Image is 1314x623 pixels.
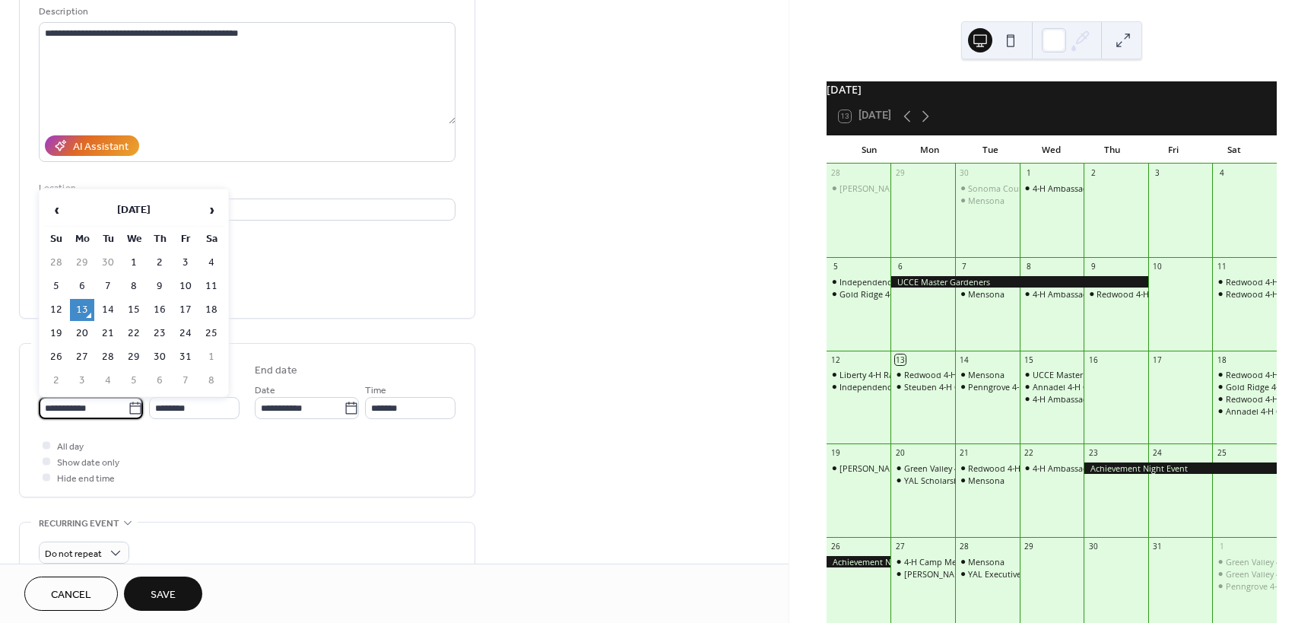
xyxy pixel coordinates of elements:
div: Mensona [968,556,1005,567]
span: Time [365,383,386,399]
div: Tue [960,135,1021,164]
div: 15 [1024,354,1034,365]
div: 30 [1088,541,1099,551]
div: 4-H Ambassador Meeting [1033,183,1131,194]
th: Fr [173,228,198,250]
td: 2 [44,370,68,392]
td: 26 [44,346,68,368]
div: 22 [1024,448,1034,459]
td: 31 [173,346,198,368]
td: 5 [44,275,68,297]
div: Independence 4-H Linocut, Printing & Woodcarving [827,276,891,288]
span: Cancel [51,587,91,603]
div: Steuben 4-H Club Meeting [890,381,955,393]
div: Liberty 4-H Rabbits [839,369,913,380]
div: 26 [830,541,841,551]
div: Mensona [968,195,1005,206]
div: Liberty 4-H Rabbits [827,369,891,380]
div: [DATE] [827,81,1277,98]
td: 10 [173,275,198,297]
div: Annadel 4-H Cooking [1212,405,1277,417]
td: 5 [122,370,146,392]
div: Mensona [968,369,1005,380]
div: Penngrove 4-H Club Meeting [968,381,1080,393]
div: [PERSON_NAME] 4-H Rabbits & March Hare [839,183,1008,194]
div: 4 [1217,168,1227,179]
td: 27 [70,346,94,368]
div: Achievement Night Event [827,556,891,567]
div: UCCE Master Gardeners [1033,369,1125,380]
td: 17 [173,299,198,321]
span: Hide end time [57,471,115,487]
div: 4-H Ambassador Meeting [1020,393,1084,405]
td: 24 [173,323,198,345]
span: Save [151,587,176,603]
td: 1 [122,252,146,274]
span: Date [255,383,275,399]
div: Achievement Night Event [1084,462,1277,474]
div: Thu [1082,135,1143,164]
div: Canfield 4-H Rabbits [827,462,891,474]
div: 3 [1152,168,1163,179]
td: 4 [199,252,224,274]
td: 18 [199,299,224,321]
div: Redwood 4-H Poultry [968,462,1051,474]
td: 11 [199,275,224,297]
div: Gold Ridge 4-H Rabbits [839,288,930,300]
div: 4-H Ambassador Meeting [1020,288,1084,300]
div: Independence 4-H Linocut, Printing & Woodcarving [827,381,891,393]
td: 3 [70,370,94,392]
div: AI Assistant [73,139,129,155]
div: Redwood 4-H Crafts [1226,393,1303,405]
div: 29 [1024,541,1034,551]
div: 4-H Ambassador Meeting [1020,462,1084,474]
div: Fri [1143,135,1204,164]
div: Mensona [955,288,1020,300]
div: 1 [1217,541,1227,551]
span: ‹ [45,195,68,225]
td: 22 [122,323,146,345]
td: 13 [70,299,94,321]
div: Description [39,4,452,20]
div: 7 [959,261,970,272]
div: 24 [1152,448,1163,459]
td: 12 [44,299,68,321]
div: 12 [830,354,841,365]
div: YAL Executive & Finance Meeting [955,568,1020,580]
td: 7 [173,370,198,392]
div: 8 [1024,261,1034,272]
div: Gold Ridge 4-H Rabbits [827,288,891,300]
th: Su [44,228,68,250]
div: 5 [830,261,841,272]
div: Annadel 4-H Cooking [1226,405,1309,417]
div: Mensona [955,556,1020,567]
td: 6 [70,275,94,297]
div: Sonoma County 4-H Volunteer Orientation [968,183,1134,194]
div: End date [255,363,297,379]
div: 23 [1088,448,1099,459]
td: 14 [96,299,120,321]
div: Annadel 4-H Goats [1020,381,1084,393]
div: Mensona [968,288,1005,300]
span: Do not repeat [45,545,102,563]
td: 8 [199,370,224,392]
div: 4-H Camp Meeting [890,556,955,567]
div: 13 [895,354,906,365]
div: 31 [1152,541,1163,551]
td: 25 [199,323,224,345]
td: 2 [148,252,172,274]
div: Mon [900,135,960,164]
div: 9 [1088,261,1099,272]
td: 29 [122,346,146,368]
a: Cancel [24,577,118,611]
td: 6 [148,370,172,392]
div: 17 [1152,354,1163,365]
div: Redwood 4-H Club Meeting [904,369,1011,380]
div: 29 [895,168,906,179]
div: 10 [1152,261,1163,272]
div: Green Valley 4-H Club Meeting [904,462,1022,474]
span: › [200,195,223,225]
div: 4-H Ambassador Meeting [1033,462,1131,474]
div: 4-H Ambassador Meeting [1033,288,1131,300]
div: 27 [895,541,906,551]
